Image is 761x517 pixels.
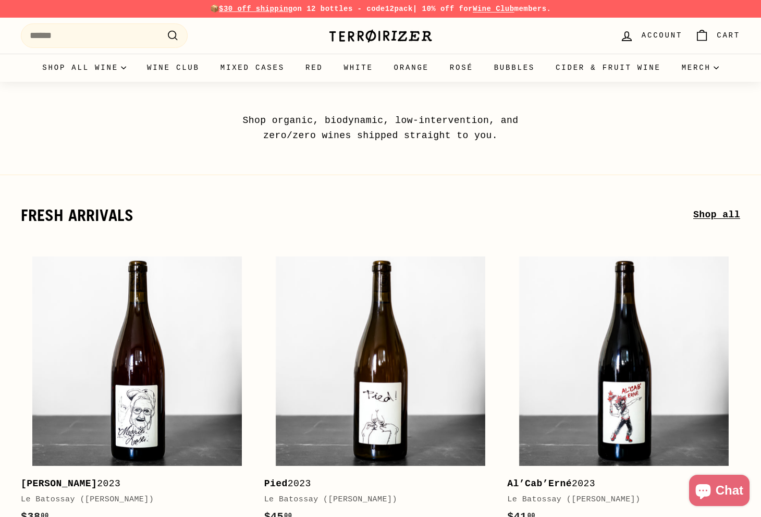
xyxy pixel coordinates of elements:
[545,54,671,82] a: Cider & Fruit Wine
[507,478,572,489] b: Al’Cab’Erné
[219,5,293,13] span: $30 off shipping
[264,494,487,506] div: Le Batossay ([PERSON_NAME])
[439,54,484,82] a: Rosé
[507,494,730,506] div: Le Batossay ([PERSON_NAME])
[32,54,137,82] summary: Shop all wine
[385,5,413,13] strong: 12pack
[642,30,682,41] span: Account
[686,475,753,509] inbox-online-store-chat: Shopify online store chat
[507,476,730,491] div: 2023
[264,476,487,491] div: 2023
[21,3,740,15] p: 📦 on 12 bottles - code | 10% off for members.
[21,206,693,224] h2: fresh arrivals
[21,478,97,489] b: [PERSON_NAME]
[264,478,288,489] b: Pied
[689,20,746,51] a: Cart
[137,54,210,82] a: Wine Club
[613,20,689,51] a: Account
[21,476,243,491] div: 2023
[210,54,295,82] a: Mixed Cases
[295,54,334,82] a: Red
[717,30,740,41] span: Cart
[473,5,514,13] a: Wine Club
[334,54,384,82] a: White
[693,207,740,223] a: Shop all
[219,113,542,143] p: Shop organic, biodynamic, low-intervention, and zero/zero wines shipped straight to you.
[384,54,439,82] a: Orange
[671,54,729,82] summary: Merch
[484,54,545,82] a: Bubbles
[21,494,243,506] div: Le Batossay ([PERSON_NAME])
